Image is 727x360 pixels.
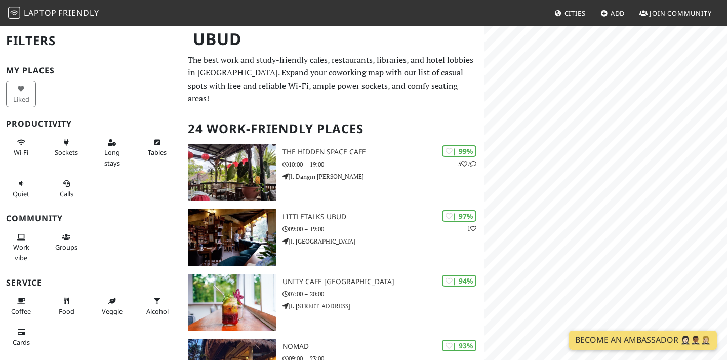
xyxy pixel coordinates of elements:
span: People working [13,243,29,262]
span: Veggie [102,307,123,316]
span: Work-friendly tables [148,148,167,157]
button: Sockets [52,134,82,161]
button: Work vibe [6,229,36,266]
span: Food [59,307,74,316]
button: Alcohol [142,293,172,319]
button: Groups [52,229,82,256]
span: Stable Wi-Fi [14,148,28,157]
span: Friendly [58,7,99,18]
span: Add [611,9,625,18]
h2: 24 Work-Friendly Places [188,113,478,144]
button: Coffee [6,293,36,319]
span: Group tables [55,243,77,252]
h3: Nomad [282,342,484,351]
p: Jl. [GEOGRAPHIC_DATA] [282,236,484,246]
h3: Unity Cafe [GEOGRAPHIC_DATA] [282,277,484,286]
span: Join Community [650,9,712,18]
h2: Filters [6,25,176,56]
p: 07:00 – 20:00 [282,289,484,299]
button: Wi-Fi [6,134,36,161]
span: Credit cards [13,338,30,347]
h3: The Hidden Space Cafe [282,148,484,156]
button: Quiet [6,175,36,202]
h1: Ubud [185,25,482,53]
button: Long stays [97,134,127,171]
img: Unity Cafe Bali [188,274,276,331]
button: Cards [6,324,36,350]
p: 5 7 [458,159,476,169]
p: Jl. Dangin [PERSON_NAME] [282,172,484,181]
button: Food [52,293,82,319]
p: The best work and study-friendly cafes, restaurants, libraries, and hotel lobbies in [GEOGRAPHIC_... [188,54,478,105]
a: Become an Ambassador 🤵🏻‍♀️🤵🏾‍♂️🤵🏼‍♀️ [569,331,717,350]
h3: Community [6,214,176,223]
img: The Hidden Space Cafe [188,144,276,201]
span: Cities [564,9,586,18]
div: | 93% [442,340,476,351]
h3: Littletalks Ubud [282,213,484,221]
p: 09:00 – 19:00 [282,224,484,234]
a: Littletalks Ubud | 97% 1 Littletalks Ubud 09:00 – 19:00 Jl. [GEOGRAPHIC_DATA] [182,209,484,266]
a: Add [596,4,629,22]
span: Laptop [24,7,57,18]
p: 10:00 – 19:00 [282,159,484,169]
p: 1 [467,224,476,233]
a: Join Community [635,4,716,22]
a: Unity Cafe Bali | 94% Unity Cafe [GEOGRAPHIC_DATA] 07:00 – 20:00 Jl. [STREET_ADDRESS] [182,274,484,331]
img: Littletalks Ubud [188,209,276,266]
a: The Hidden Space Cafe | 99% 57 The Hidden Space Cafe 10:00 – 19:00 Jl. Dangin [PERSON_NAME] [182,144,484,201]
div: | 99% [442,145,476,157]
button: Veggie [97,293,127,319]
h3: Service [6,278,176,288]
img: LaptopFriendly [8,7,20,19]
button: Calls [52,175,82,202]
a: Cities [550,4,590,22]
span: Alcohol [146,307,169,316]
div: | 97% [442,210,476,222]
h3: My Places [6,66,176,75]
span: Coffee [11,307,31,316]
span: Power sockets [55,148,78,157]
button: Tables [142,134,172,161]
p: Jl. [STREET_ADDRESS] [282,301,484,311]
span: Long stays [104,148,120,167]
span: Video/audio calls [60,189,73,198]
div: | 94% [442,275,476,287]
span: Quiet [13,189,29,198]
a: LaptopFriendly LaptopFriendly [8,5,99,22]
h3: Productivity [6,119,176,129]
